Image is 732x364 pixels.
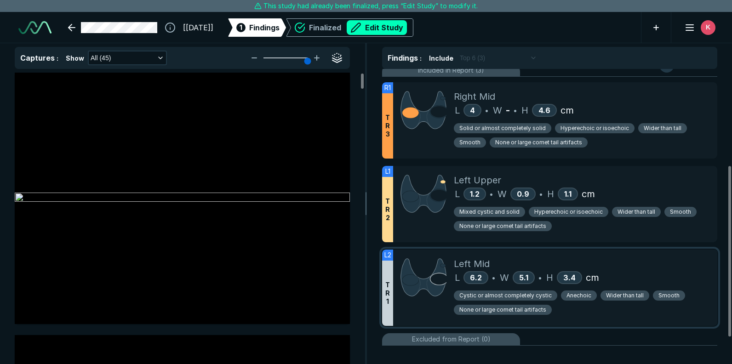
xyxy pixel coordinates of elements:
span: Mixed cystic and solid [459,208,520,216]
span: • [538,272,542,283]
div: L2TR1Left MidL6.2•W5.1•H3.4cmCystic or almost completely cysticAnechoicWider than tallSmoothNone ... [382,250,717,326]
span: Findings [388,53,418,63]
span: This study had already been finalized, press “Edit Study” to modify it. [263,1,478,11]
span: T R 1 [385,281,390,306]
span: Captures [20,53,55,63]
span: Solid or almost completely solid [459,124,546,132]
span: Smooth [670,208,691,216]
span: 1.2 [470,189,480,199]
span: • [492,272,495,283]
span: Findings [249,22,280,33]
div: R1TR3Right MidL4•W-•H4.6cmSolid or almost completely solidHyperechoic or isoechoicWider than tall... [382,82,717,159]
span: None or large comet tail artifacts [495,138,582,147]
img: b96d6e1e-54d3-46db-a1bd-3224a85de8c3 [15,193,350,204]
span: L2 [384,250,391,260]
span: 1 [240,23,242,32]
span: : [57,54,58,62]
span: Wider than tall [644,124,681,132]
span: Anechoic [566,291,591,300]
div: avatar-name [701,20,715,35]
span: L [455,103,460,117]
img: 8am5T2AAAABklEQVQDAMUrayPnhx9FAAAAAElFTkSuQmCC [400,173,446,214]
span: Show [66,53,84,63]
div: Finalized [309,20,407,35]
span: 4 [470,106,475,115]
span: Include [429,53,453,63]
span: R1 [384,83,391,93]
span: Wider than tall [606,291,644,300]
span: H [547,187,554,201]
span: T R 3 [385,114,390,138]
span: All (45) [91,53,111,63]
div: L1TR2Left UpperL1.2•W0.9•H1.1cmMixed cystic and solidHyperechoic or isoechoicWider than tallSmoot... [382,166,717,242]
div: FinalizedEdit Study [286,18,413,37]
span: Hyperechoic or isoechoic [560,124,629,132]
span: cm [586,271,599,284]
span: Included in Report (3) [418,65,484,75]
img: See-Mode Logo [18,21,51,34]
button: Edit Study [347,20,407,35]
span: [[DATE]] [183,22,213,33]
span: - [506,103,510,117]
span: : [420,54,422,62]
span: None or large comet tail artifacts [459,306,546,314]
span: T R 2 [385,197,390,222]
span: cm [560,103,574,117]
span: • [485,105,488,116]
button: avatar-name [679,18,717,37]
span: W [498,187,507,201]
span: L1 [385,166,390,176]
span: Hyperechoic or isoechoic [534,208,603,216]
span: 3.4 [563,273,576,282]
img: 8ynlK+AAAABklEQVQDAJERZSMUl8p4AAAAAElFTkSuQmCC [400,90,446,131]
span: 5.1 [519,273,528,282]
span: None or large comet tail artifacts [459,222,546,230]
span: 4.6 [538,106,550,115]
img: lyIoggAAAAZJREFUAwAyYJYjIevMigAAAABJRU5ErkJggg== [400,257,446,298]
span: Excluded from Report (0) [412,334,491,344]
span: K [706,23,710,32]
span: L [455,271,460,284]
div: 1Findings [228,18,286,37]
span: Smooth [459,138,480,147]
span: • [539,188,543,199]
span: Smooth [658,291,680,300]
span: Right Mid [454,90,495,103]
span: • [514,105,517,116]
span: 6.2 [470,273,482,282]
span: Left Upper [454,173,501,187]
span: 0.9 [517,189,529,199]
span: Cystic or almost completely cystic [459,291,552,300]
span: 1.1 [564,189,572,199]
span: W [500,271,509,284]
span: W [493,103,502,117]
span: Left Mid [454,257,490,271]
span: cm [582,187,595,201]
span: H [546,271,553,284]
span: Top 6 (3) [460,53,485,63]
span: H [521,103,528,117]
span: L [455,187,460,201]
span: • [490,188,493,199]
span: Wider than tall [618,208,655,216]
a: See-Mode Logo [15,17,55,38]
